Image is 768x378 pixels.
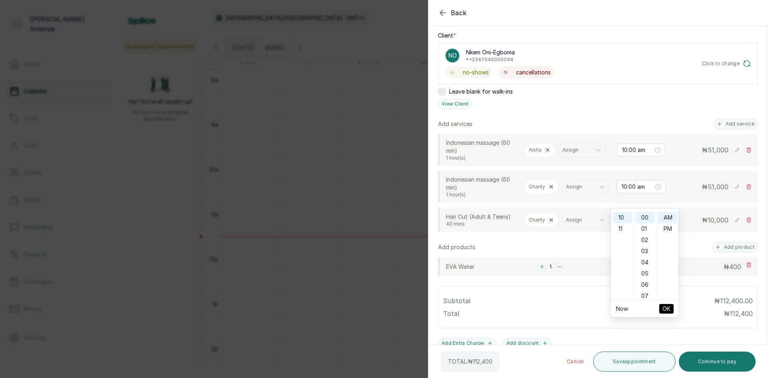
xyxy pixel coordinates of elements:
[529,184,545,190] p: Charity
[622,182,654,191] input: Select time
[451,8,467,18] span: Back
[708,146,728,154] span: 51,000
[658,223,677,234] div: PM
[636,246,655,257] div: 03
[443,309,459,318] p: Total
[438,32,456,40] label: Client
[503,338,552,348] button: Add discount
[438,8,467,18] button: Back
[443,296,470,306] p: Subtotal
[438,120,472,128] p: Add services
[448,358,492,366] p: TOTAL: ₦
[438,338,496,348] button: Add Extra Charge
[449,88,513,96] span: Leave blank for walk-ins
[473,358,492,365] span: 112,400
[550,264,552,270] p: 1
[679,352,756,372] button: Continue to pay
[636,234,655,246] div: 02
[708,183,728,191] span: 51,000
[662,301,670,316] span: OK
[616,305,628,312] a: Now
[636,290,655,302] div: 07
[446,221,518,227] p: 40 mins
[729,263,741,271] span: 400
[446,155,518,161] p: 1 hour(s)
[712,242,758,252] button: Add product
[730,310,753,318] span: 112,400
[636,268,655,279] div: 05
[529,147,542,153] p: Aisha
[636,212,655,223] div: 00
[714,296,753,306] p: ₦112,400.00
[446,176,518,192] p: Indonesian massage (60 min)
[724,262,741,272] p: ₦
[702,60,740,67] span: Click to change
[466,48,515,56] p: Nkem Oni-Egboma
[446,213,518,221] p: Hair Cut (Adult & Teens)
[438,99,472,109] button: View Client
[622,146,653,154] input: Select time
[659,304,674,314] button: OK
[529,217,545,223] p: Charity
[613,223,632,234] div: 11
[448,52,457,60] p: NO
[446,263,538,271] p: EVA Water
[446,192,518,198] p: 1 hour(s)
[438,243,475,251] p: Add products
[708,216,728,224] span: 10,000
[446,139,518,155] p: Indonesian massage (60 min)
[702,215,728,225] p: ₦
[702,60,751,68] button: Click to change
[463,68,489,76] span: no-shows
[593,352,676,372] button: Saveappointment
[466,56,515,63] p: • +234 7040000044
[636,279,655,290] div: 06
[613,212,632,223] div: 10
[636,223,655,234] div: 01
[516,68,551,76] span: cancellations
[702,182,728,192] p: ₦
[636,257,655,268] div: 04
[658,212,677,223] div: AM
[724,309,753,318] p: ₦
[560,352,590,372] button: Cancel
[713,119,758,129] button: Add service
[702,145,728,155] p: ₦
